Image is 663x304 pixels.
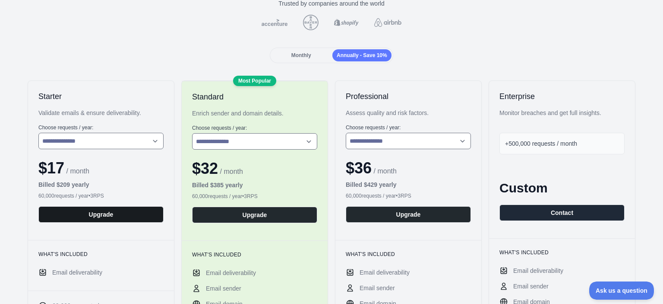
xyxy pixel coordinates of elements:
span: / month [218,168,243,175]
b: Billed $ 429 yearly [346,181,397,188]
span: +500,000 requests / month [505,140,577,147]
span: / month [372,167,397,175]
b: Billed $ 385 yearly [192,182,243,189]
iframe: Toggle Customer Support [589,282,654,300]
span: Custom [499,181,548,195]
span: $ 36 [346,159,372,177]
